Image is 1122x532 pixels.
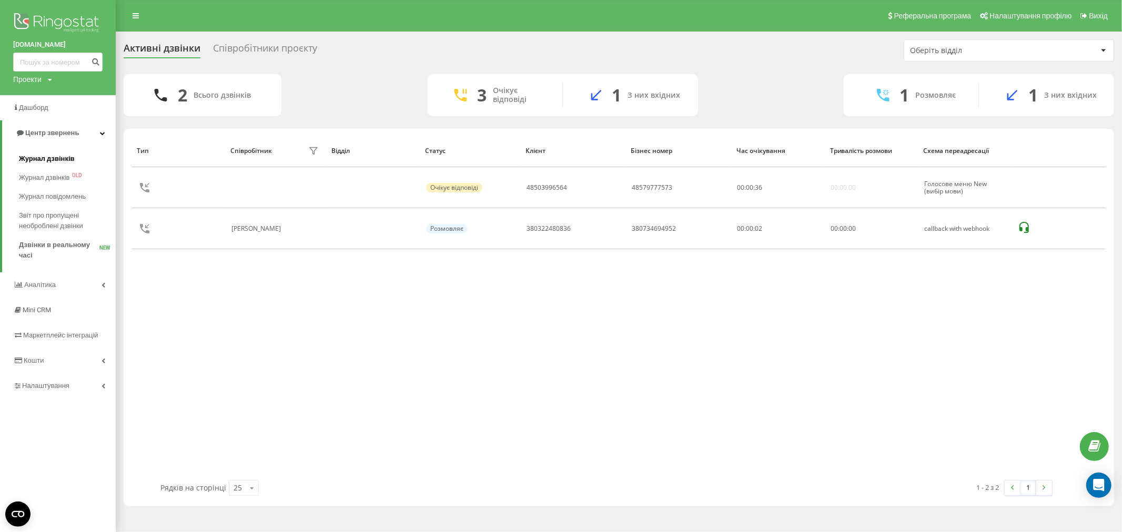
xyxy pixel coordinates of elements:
[1028,85,1038,105] div: 1
[19,154,75,164] span: Журнал дзвінків
[830,147,914,155] div: Тривалість розмови
[894,12,972,20] span: Реферальна програма
[19,206,116,236] a: Звіт про пропущені необроблені дзвінки
[631,147,726,155] div: Бізнес номер
[23,331,98,339] span: Маркетплейс інтеграцій
[737,183,744,192] span: 00
[924,147,1007,155] div: Схема переадресації
[24,281,56,289] span: Аналiтика
[977,482,999,493] div: 1 - 2 з 2
[900,85,909,105] div: 1
[924,180,1006,196] div: Голосове меню New (вибір мови)
[19,240,99,261] span: Дзвінки в реальному часі
[234,483,242,493] div: 25
[840,224,847,233] span: 00
[194,91,251,100] div: Всього дзвінків
[1086,473,1111,498] div: Open Intercom Messenger
[13,74,42,85] div: Проекти
[910,46,1036,55] div: Оберіть відділ
[493,86,547,104] div: Очікує відповіді
[426,183,482,192] div: Очікує відповіді
[831,184,856,191] div: 00:00:00
[737,184,762,191] div: : :
[478,85,487,105] div: 3
[1044,91,1097,100] div: З них вхідних
[13,53,103,71] input: Пошук за номером
[213,43,317,59] div: Співробітники проєкту
[19,210,110,231] span: Звіт про пропущені необроблені дзвінки
[426,224,468,233] div: Розмовляє
[612,85,622,105] div: 1
[19,149,116,168] a: Журнал дзвінків
[746,183,753,192] span: 00
[2,120,116,146] a: Центр звернень
[230,147,272,155] div: Співробітник
[632,184,672,191] div: 48579777573
[19,191,86,202] span: Журнал повідомлень
[124,43,200,59] div: Активні дзвінки
[924,225,1006,232] div: callback with webhook
[5,502,31,527] button: Open CMP widget
[160,483,226,493] span: Рядків на сторінці
[425,147,515,155] div: Статус
[525,147,621,155] div: Клієнт
[19,168,116,187] a: Журнал дзвінківOLD
[19,236,116,265] a: Дзвінки в реальному часіNEW
[19,172,69,183] span: Журнал дзвінків
[989,12,1072,20] span: Налаштування профілю
[178,85,187,105] div: 2
[331,147,415,155] div: Відділ
[632,225,676,232] div: 380734694952
[23,306,51,314] span: Mini CRM
[527,184,567,191] div: 48503996564
[13,11,103,37] img: Ringostat logo
[831,225,856,232] div: : :
[25,129,79,137] span: Центр звернень
[916,91,956,100] div: Розмовляє
[755,183,762,192] span: 36
[628,91,681,100] div: З них вхідних
[1089,12,1108,20] span: Вихід
[1020,480,1036,495] a: 1
[24,356,44,364] span: Кошти
[19,187,116,206] a: Журнал повідомлень
[13,39,103,50] a: [DOMAIN_NAME]
[231,225,284,232] div: [PERSON_NAME]
[737,225,819,232] div: 00:00:02
[831,224,838,233] span: 00
[527,225,571,232] div: 380322480836
[22,382,69,390] span: Налаштування
[19,104,48,111] span: Дашборд
[848,224,856,233] span: 00
[736,147,820,155] div: Час очікування
[137,147,220,155] div: Тип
